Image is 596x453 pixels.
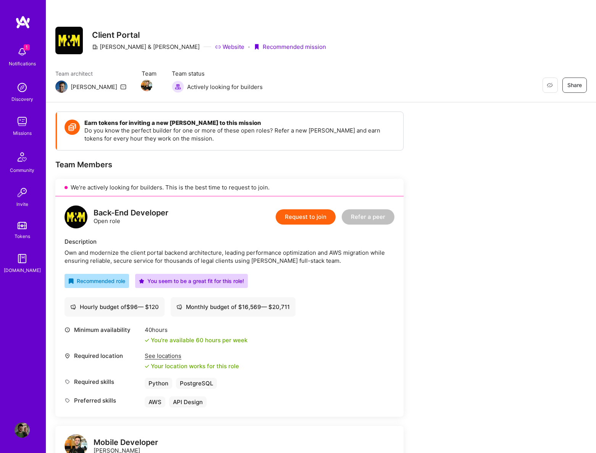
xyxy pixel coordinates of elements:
[55,160,404,170] div: Team Members
[16,200,28,208] div: Invite
[276,209,336,225] button: Request to join
[145,338,149,343] i: icon Check
[172,81,184,93] img: Actively looking for builders
[24,44,30,50] span: 1
[55,27,83,54] img: Company Logo
[65,352,141,360] div: Required location
[94,209,168,217] div: Back-End Developer
[15,114,30,129] img: teamwork
[15,185,30,200] img: Invite
[65,378,141,386] div: Required skills
[13,129,32,137] div: Missions
[11,95,33,103] div: Discovery
[187,83,263,91] span: Actively looking for builders
[547,82,553,88] i: icon EyeClosed
[215,43,244,51] a: Website
[92,30,326,40] h3: Client Portal
[15,44,30,60] img: bell
[254,43,326,51] div: Recommended mission
[145,378,172,389] div: Python
[142,70,157,78] span: Team
[13,148,31,166] img: Community
[176,304,182,310] i: icon Cash
[9,60,36,68] div: Notifications
[15,80,30,95] img: discovery
[71,83,117,91] div: [PERSON_NAME]
[92,43,200,51] div: [PERSON_NAME] & [PERSON_NAME]
[172,70,263,78] span: Team status
[65,205,87,228] img: logo
[120,84,126,90] i: icon Mail
[254,44,260,50] i: icon PurpleRibbon
[94,438,158,447] div: Mobile Developer
[94,209,168,225] div: Open role
[70,304,76,310] i: icon Cash
[169,396,207,408] div: API Design
[176,303,290,311] div: Monthly budget of $ 16,569 — $ 20,711
[15,251,30,266] img: guide book
[84,126,396,142] p: Do you know the perfect builder for one or more of these open roles? Refer a new [PERSON_NAME] an...
[65,120,80,135] img: Token icon
[141,80,152,91] img: Team Member Avatar
[248,43,250,51] div: ·
[4,266,41,274] div: [DOMAIN_NAME]
[13,422,32,438] a: User Avatar
[15,422,30,438] img: User Avatar
[70,303,159,311] div: Hourly budget of $ 96 — $ 120
[68,278,74,284] i: icon RecommendedBadge
[142,79,152,92] a: Team Member Avatar
[65,238,394,246] div: Description
[145,352,239,360] div: See locations
[92,44,98,50] i: icon CompanyGray
[567,81,582,89] span: Share
[15,15,31,29] img: logo
[84,120,396,126] h4: Earn tokens for inviting a new [PERSON_NAME] to this mission
[68,277,125,285] div: Recommended role
[145,336,247,344] div: You're available 60 hours per week
[145,396,165,408] div: AWS
[139,277,244,285] div: You seem to be a great fit for this role!
[15,232,30,240] div: Tokens
[55,70,126,78] span: Team architect
[65,379,70,385] i: icon Tag
[65,398,70,403] i: icon Tag
[65,249,394,265] div: Own and modernize the client portal backend architecture, leading performance optimization and AW...
[139,278,144,284] i: icon PurpleStar
[176,378,217,389] div: PostgreSQL
[562,78,587,93] button: Share
[145,326,247,334] div: 40 hours
[65,326,141,334] div: Minimum availability
[18,222,27,229] img: tokens
[65,396,141,404] div: Preferred skills
[145,362,239,370] div: Your location works for this role
[145,364,149,369] i: icon Check
[342,209,394,225] button: Refer a peer
[65,327,70,333] i: icon Clock
[65,353,70,359] i: icon Location
[55,81,68,93] img: Team Architect
[55,179,404,196] div: We’re actively looking for builders. This is the best time to request to join.
[10,166,34,174] div: Community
